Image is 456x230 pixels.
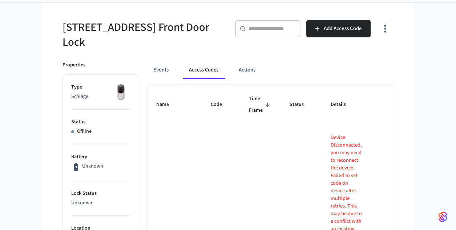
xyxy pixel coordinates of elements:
[331,99,355,110] span: Details
[71,83,130,91] p: Type
[71,118,130,126] p: Status
[324,24,362,33] span: Add Access Code
[306,20,371,37] button: Add Access Code
[233,61,261,79] button: Actions
[183,61,224,79] button: Access Codes
[62,20,224,50] h5: [STREET_ADDRESS] Front Door Lock
[439,211,447,223] img: SeamLogoGradient.69752ec5.svg
[71,190,130,197] p: Lock Status
[112,83,130,102] img: Yale Assure Touchscreen Wifi Smart Lock, Satin Nickel, Front
[77,128,92,135] p: Offline
[148,61,174,79] button: Events
[71,93,130,100] p: Schlage
[331,134,362,172] p: Device Disconnected, you may need to reconnect the device.
[249,93,272,116] span: Time Frame
[156,99,178,110] span: Name
[82,163,103,170] p: Unknown
[290,99,313,110] span: Status
[71,199,130,207] p: Unknown
[71,153,130,161] p: Battery
[148,61,394,79] div: ant example
[211,99,231,110] span: Code
[62,61,85,69] p: Properties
